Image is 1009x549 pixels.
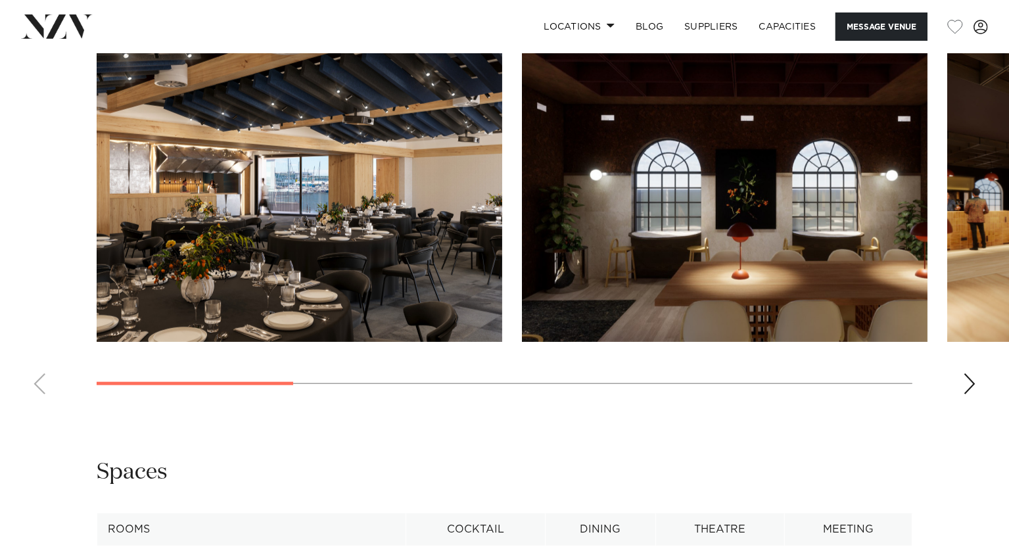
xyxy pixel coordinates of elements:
[784,513,912,546] th: Meeting
[406,513,545,546] th: Cocktail
[533,12,625,41] a: Locations
[749,12,827,41] a: Capacities
[522,44,927,342] swiper-slide: 2 / 8
[21,14,93,38] img: nzv-logo.png
[97,458,168,487] h2: Spaces
[97,44,502,342] swiper-slide: 1 / 8
[674,12,748,41] a: SUPPLIERS
[625,12,674,41] a: BLOG
[545,513,655,546] th: Dining
[655,513,784,546] th: Theatre
[97,513,406,546] th: Rooms
[835,12,927,41] button: Message Venue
